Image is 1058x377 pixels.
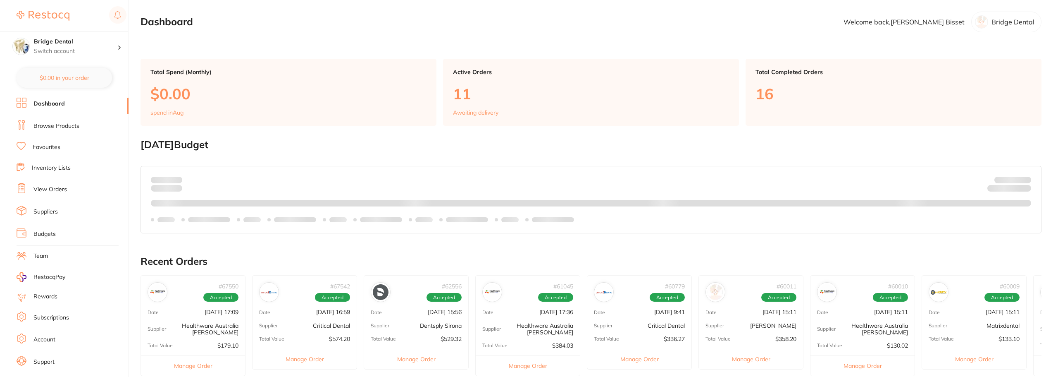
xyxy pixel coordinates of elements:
img: Henry Schein Halas [708,284,723,300]
p: # 67550 [219,283,238,290]
img: RestocqPay [17,272,26,282]
p: Switch account [34,47,117,55]
p: Matrixdental [987,322,1020,329]
span: Accepted [203,293,238,302]
p: Date [482,310,493,315]
strong: $0.00 [1017,186,1031,194]
p: Date [1040,310,1051,315]
p: $133.10 [998,336,1020,342]
p: Supplier [148,326,166,332]
h2: Recent Orders [141,256,1041,267]
p: Total Value [259,336,284,342]
h4: Bridge Dental [34,38,117,46]
span: Accepted [427,293,462,302]
p: Labels extended [274,216,316,223]
p: Date [929,310,940,315]
button: Manage Order [253,349,357,369]
p: Total Value [371,336,396,342]
p: Healthware Australia [PERSON_NAME] [836,322,908,336]
p: Labels [157,216,175,223]
p: Labels [415,216,433,223]
p: Total Value [594,336,619,342]
a: Active Orders11Awaiting delivery [443,59,739,126]
p: Labels [501,216,519,223]
button: $0.00 in your order [17,68,112,88]
p: Supplier [482,326,501,332]
p: $336.27 [664,336,685,342]
p: Supplier [817,326,836,332]
a: Inventory Lists [32,164,71,172]
p: [DATE] 15:11 [874,309,908,315]
img: Healthware Australia Ridley [484,284,500,300]
button: Manage Order [922,349,1026,369]
button: Manage Order [587,349,691,369]
p: Date [817,310,828,315]
p: Labels [329,216,347,223]
a: RestocqPay [17,272,65,282]
p: $130.02 [887,342,908,349]
img: Critical Dental [596,284,612,300]
p: Bridge Dental [991,18,1034,26]
p: Budget: [994,176,1031,183]
span: Accepted [984,293,1020,302]
button: Manage Order [141,355,245,376]
p: # 60010 [888,283,908,290]
p: Dentsply Sirona [420,322,462,329]
p: Total Value [705,336,731,342]
a: Rewards [33,293,57,301]
a: Favourites [33,143,60,151]
button: Manage Order [810,355,915,376]
p: Active Orders [453,69,729,75]
p: Remaining: [987,183,1031,193]
img: Restocq Logo [17,11,69,21]
a: Total Spend (Monthly)$0.00spend inAug [141,59,436,126]
img: Healthware Australia Ridley [150,284,165,300]
p: $358.20 [775,336,796,342]
p: Spent: [151,176,182,183]
span: Accepted [650,293,685,302]
p: [PERSON_NAME] [750,322,796,329]
p: Date [594,310,605,315]
span: RestocqPay [33,273,65,281]
p: Labels [243,216,261,223]
span: Accepted [761,293,796,302]
img: Matrixdental [931,284,946,300]
p: Total Completed Orders [755,69,1032,75]
p: [DATE] 17:36 [539,309,573,315]
p: Total Spend (Monthly) [150,69,427,75]
a: Subscriptions [33,314,69,322]
p: Healthware Australia [PERSON_NAME] [166,322,238,336]
a: View Orders [33,185,67,194]
a: Support [33,358,55,366]
a: Budgets [33,230,56,238]
a: Account [33,336,55,344]
p: [DATE] 9:41 [654,309,685,315]
p: [DATE] 15:56 [428,309,462,315]
p: Supplier [259,323,278,329]
p: 11 [453,85,729,102]
p: Supplier [594,323,612,329]
p: Critical Dental [648,322,685,329]
p: [DATE] 15:11 [763,309,796,315]
img: Dentsply Sirona [373,284,388,300]
a: Dashboard [33,100,65,108]
p: Total Value [482,343,508,348]
p: Date [148,310,159,315]
p: Labels extended [188,216,230,223]
button: Manage Order [476,355,580,376]
a: Browse Products [33,122,79,130]
p: Supplier [929,323,947,329]
p: [DATE] 16:59 [316,309,350,315]
a: Total Completed Orders16 [746,59,1041,126]
p: $384.03 [552,342,573,349]
p: Total Value [148,343,173,348]
img: Critical Dental [261,284,277,300]
p: $179.10 [217,342,238,349]
p: # 60009 [1000,283,1020,290]
p: # 61045 [553,283,573,290]
img: Bridge Dental [13,38,29,55]
p: # 60011 [777,283,796,290]
h2: Dashboard [141,16,193,28]
p: month [151,183,182,193]
p: # 67542 [330,283,350,290]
